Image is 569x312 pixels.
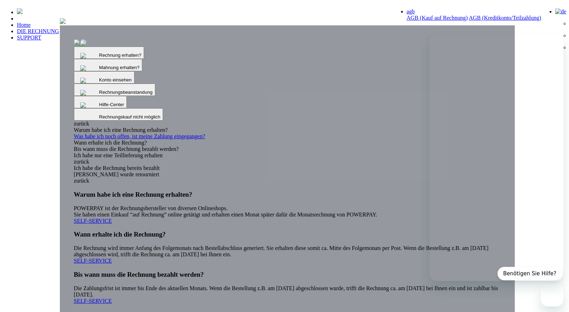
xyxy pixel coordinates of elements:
[17,8,23,14] img: logo-powerpay-white.svg
[74,121,501,127] div: zurück
[74,171,501,178] div: [PERSON_NAME] wurde retourniert
[79,39,100,48] img: qb_bill.svg
[74,191,501,224] div: POWERPAY ist der Rechnungshersteller von diversen Onlineshops. Sie haben einen Einkauf “auf Rechn...
[99,53,141,58] span: Rechnung erhalten?
[74,96,127,108] button: Hilfe-Center
[74,52,144,58] a: Rechnung erhalten?
[17,28,59,34] a: DIE RECHNUNG
[74,127,501,133] div: Warum habe ich eine Rechnung erhalten?
[407,15,468,21] a: AGB (Kauf auf Rechnung)
[60,18,65,24] img: title-powerpay_de.svg
[74,114,163,120] a: Rechnungskauf nicht möglich
[74,47,144,59] button: Rechnung erhalten?
[99,102,124,107] span: Hilfe-Center
[74,84,156,96] button: Rechnungsbeanstandung
[74,178,89,184] a: zurück
[74,191,501,198] h3: Warum habe ich eine Rechnung erhalten?
[79,76,100,85] img: qb_warning.svg
[74,165,501,171] div: Ich habe die Rechnung bereits bezahlt
[469,15,541,21] a: AGB (Kreditkonto/Teilzahlung)
[99,77,132,82] span: Konto einsehen
[79,63,100,73] img: qb_search.svg
[74,298,112,304] a: SELF-SERVICE
[99,65,139,70] span: Mahnung erhalten?
[79,100,100,110] img: qb_close.svg
[74,71,135,84] button: Konto einsehen
[74,146,501,152] div: Bis wann muss die Rechnung bezahlt werden?
[74,140,501,146] div: Wann erhalte ich die Rechnung?
[74,64,143,70] a: Mahnung erhalten?
[99,90,152,95] span: Rechnungsbeanstandung
[430,34,563,281] iframe: Messaging-Fenster
[74,39,80,45] img: single_invoice_powerpay_de.jpg
[74,271,501,304] div: Die Zahlungsfrist ist immer bis Ende des aktuellen Monats. Wenn die Bestellung z.B. am [DATE] abg...
[74,59,143,71] button: Mahnung erhalten?
[74,218,112,224] a: SELF-SERVICE
[74,152,501,159] div: Ich habe nur eine Teillieferung erhalten
[79,51,100,60] img: qb_bell.svg
[74,108,163,121] button: Rechnungskauf nicht möglich
[74,271,501,279] h3: Bis wann muss die Rechnung bezahlt werden?
[17,22,31,28] a: Home
[555,8,566,15] img: de
[74,258,112,264] a: SELF-SERVICE
[541,284,563,306] iframe: Schaltfläche zum Öffnen des Messaging-Fensters; Konversation läuft
[74,89,156,95] a: Rechnungsbeanstandung
[74,133,501,140] a: Was habe ich noch offen, ist meine Zahlung eingegangen?
[17,35,41,41] a: SUPPORT
[74,101,127,107] a: Hilfe-Center
[74,159,501,165] div: zurück
[74,231,501,264] div: Die Rechnung wird immer Anfang des Folgemonats nach Bestellabschluss generiert. Sie erhalten dies...
[99,114,160,120] span: Rechnungskauf nicht möglich
[79,88,100,97] img: qb_help.svg
[407,8,415,14] a: agb
[74,77,135,82] a: Konto einsehen
[74,231,501,238] h3: Wann erhalte ich die Rechnung?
